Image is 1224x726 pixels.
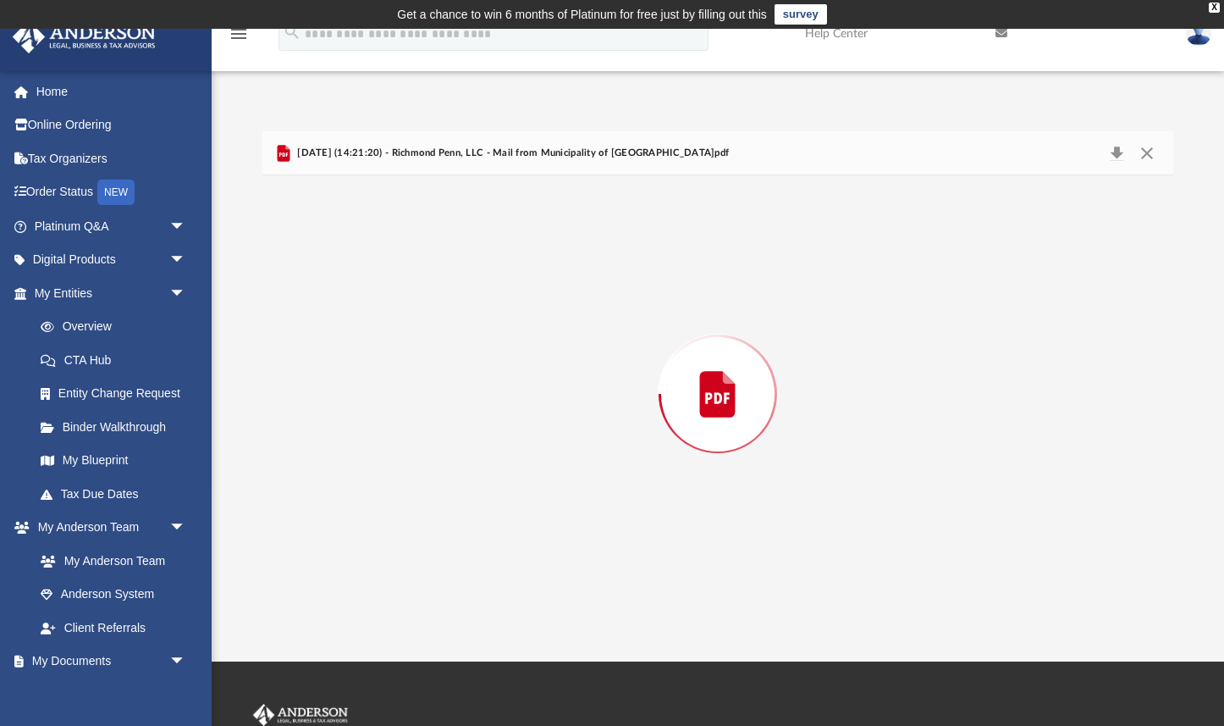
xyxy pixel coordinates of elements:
[169,209,203,244] span: arrow_drop_down
[283,23,301,42] i: search
[24,544,195,578] a: My Anderson Team
[12,276,212,310] a: My Entitiesarrow_drop_down
[250,704,351,726] img: Anderson Advisors Platinum Portal
[12,175,212,210] a: Order StatusNEW
[262,131,1173,613] div: Preview
[1101,141,1132,165] button: Download
[12,75,212,108] a: Home
[169,276,203,311] span: arrow_drop_down
[1132,141,1162,165] button: Close
[24,611,203,645] a: Client Referrals
[24,310,212,344] a: Overview
[169,511,203,546] span: arrow_drop_down
[24,343,212,377] a: CTA Hub
[24,377,212,411] a: Entity Change Request
[12,209,212,243] a: Platinum Q&Aarrow_drop_down
[12,645,203,679] a: My Documentsarrow_drop_down
[12,141,212,175] a: Tax Organizers
[775,4,827,25] a: survey
[229,24,249,44] i: menu
[1209,3,1220,13] div: close
[169,645,203,679] span: arrow_drop_down
[397,4,767,25] div: Get a chance to win 6 months of Platinum for free just by filling out this
[8,20,161,53] img: Anderson Advisors Platinum Portal
[12,243,212,277] a: Digital Productsarrow_drop_down
[97,180,135,205] div: NEW
[169,243,203,278] span: arrow_drop_down
[24,477,212,511] a: Tax Due Dates
[12,511,203,545] a: My Anderson Teamarrow_drop_down
[1186,21,1211,46] img: User Pic
[24,444,203,478] a: My Blueprint
[229,32,249,44] a: menu
[24,578,203,612] a: Anderson System
[24,410,212,444] a: Binder Walkthrough
[12,108,212,142] a: Online Ordering
[294,146,729,161] span: [DATE] (14:21:20) - Richmond Penn, LLC - Mail from Municipality of [GEOGRAPHIC_DATA]pdf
